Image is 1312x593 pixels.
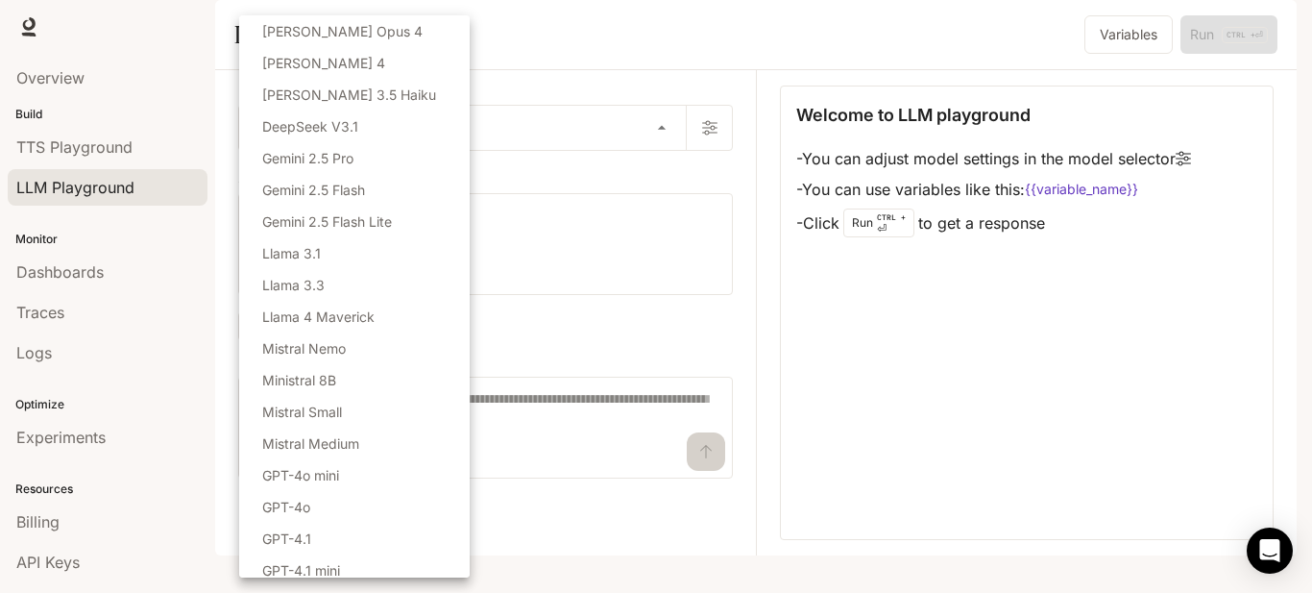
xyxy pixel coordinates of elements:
[262,465,339,485] p: GPT-4o mini
[262,370,336,390] p: Ministral 8B
[262,21,423,41] p: [PERSON_NAME] Opus 4
[262,85,436,105] p: [PERSON_NAME] 3.5 Haiku
[262,180,365,200] p: Gemini 2.5 Flash
[262,116,358,136] p: DeepSeek V3.1
[262,338,346,358] p: Mistral Nemo
[262,402,342,422] p: Mistral Small
[262,148,353,168] p: Gemini 2.5 Pro
[262,211,392,232] p: Gemini 2.5 Flash Lite
[262,433,359,454] p: Mistral Medium
[262,307,375,327] p: Llama 4 Maverick
[262,497,310,517] p: GPT-4o
[262,243,321,263] p: Llama 3.1
[262,529,311,549] p: GPT-4.1
[262,53,385,73] p: [PERSON_NAME] 4
[262,560,340,581] p: GPT-4.1 mini
[262,275,325,295] p: Llama 3.3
